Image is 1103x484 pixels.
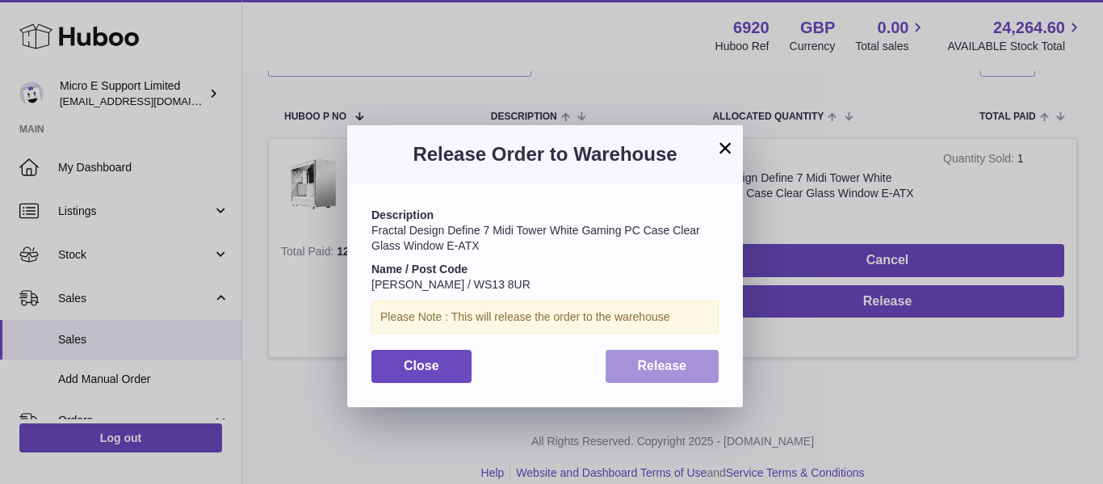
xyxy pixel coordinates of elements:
button: × [715,138,735,158]
span: [PERSON_NAME] / WS13 8UR [371,278,531,291]
button: Close [371,350,472,383]
strong: Name / Post Code [371,263,468,276]
span: Release [638,359,687,372]
button: Release [606,350,719,383]
span: Fractal Design Define 7 Midi Tower White Gaming PC Case Clear Glass Window E-ATX [371,224,700,252]
strong: Description [371,208,434,221]
span: Close [404,359,439,372]
div: Please Note : This will release the order to the warehouse [371,301,719,334]
h3: Release Order to Warehouse [371,141,719,167]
